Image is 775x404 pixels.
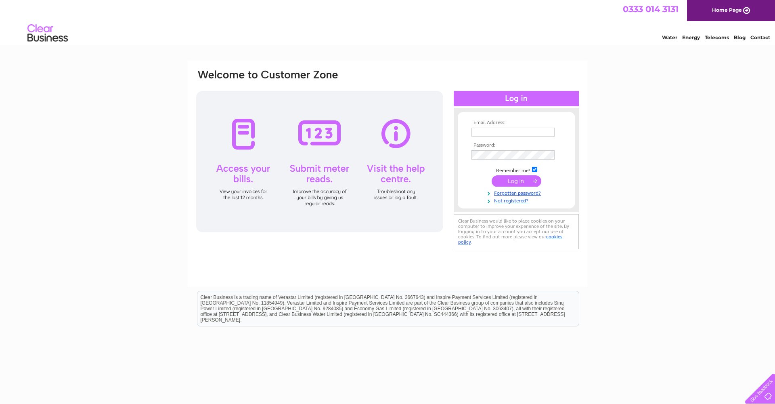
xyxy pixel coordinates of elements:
[750,34,770,40] a: Contact
[471,189,563,196] a: Forgotten password?
[27,21,68,46] img: logo.png
[471,196,563,204] a: Not registered?
[469,120,563,126] th: Email Address:
[682,34,700,40] a: Energy
[734,34,746,40] a: Blog
[197,4,579,39] div: Clear Business is a trading name of Verastar Limited (registered in [GEOGRAPHIC_DATA] No. 3667643...
[458,234,562,245] a: cookies policy
[454,214,579,249] div: Clear Business would like to place cookies on your computer to improve your experience of the sit...
[705,34,729,40] a: Telecoms
[469,143,563,148] th: Password:
[623,4,679,14] a: 0333 014 3131
[469,166,563,174] td: Remember me?
[492,175,541,187] input: Submit
[662,34,677,40] a: Water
